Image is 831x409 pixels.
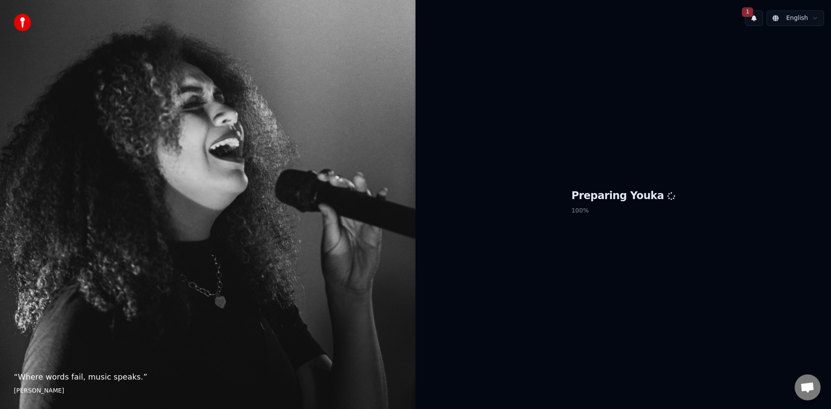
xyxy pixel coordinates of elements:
button: 1 [745,10,763,26]
img: youka [14,14,31,31]
p: “ Where words fail, music speaks. ” [14,371,402,383]
footer: [PERSON_NAME] [14,386,402,395]
a: Open chat [795,374,821,400]
span: 1 [742,7,753,17]
p: 100 % [571,203,675,219]
h1: Preparing Youka [571,189,675,203]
